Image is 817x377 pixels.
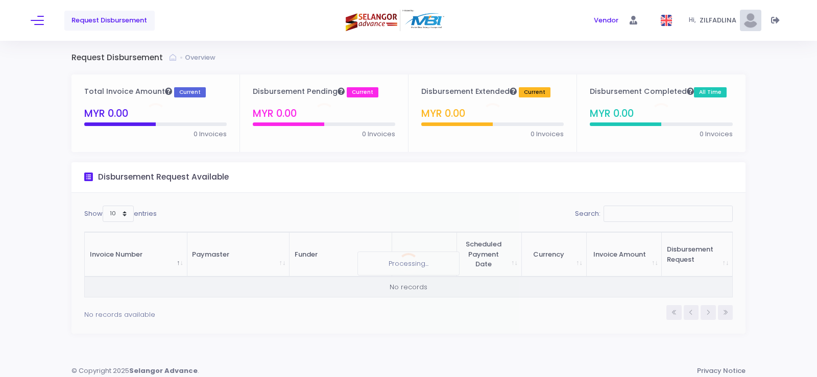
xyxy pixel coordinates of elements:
[64,11,155,31] a: Request Disbursement
[689,16,700,25] span: Hi,
[700,15,740,26] span: ZILFADLINA
[185,53,218,63] a: Overview
[98,172,229,182] h3: Disbursement Request Available
[129,366,198,376] strong: Selangor Advance
[594,15,618,26] span: Vendor
[71,366,207,376] div: © Copyright 2025 .
[740,10,761,31] img: Pic
[71,15,147,26] span: Request Disbursement
[346,10,446,31] img: Logo
[71,53,170,63] h3: Request Disbursement
[697,366,746,376] a: Privacy Notice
